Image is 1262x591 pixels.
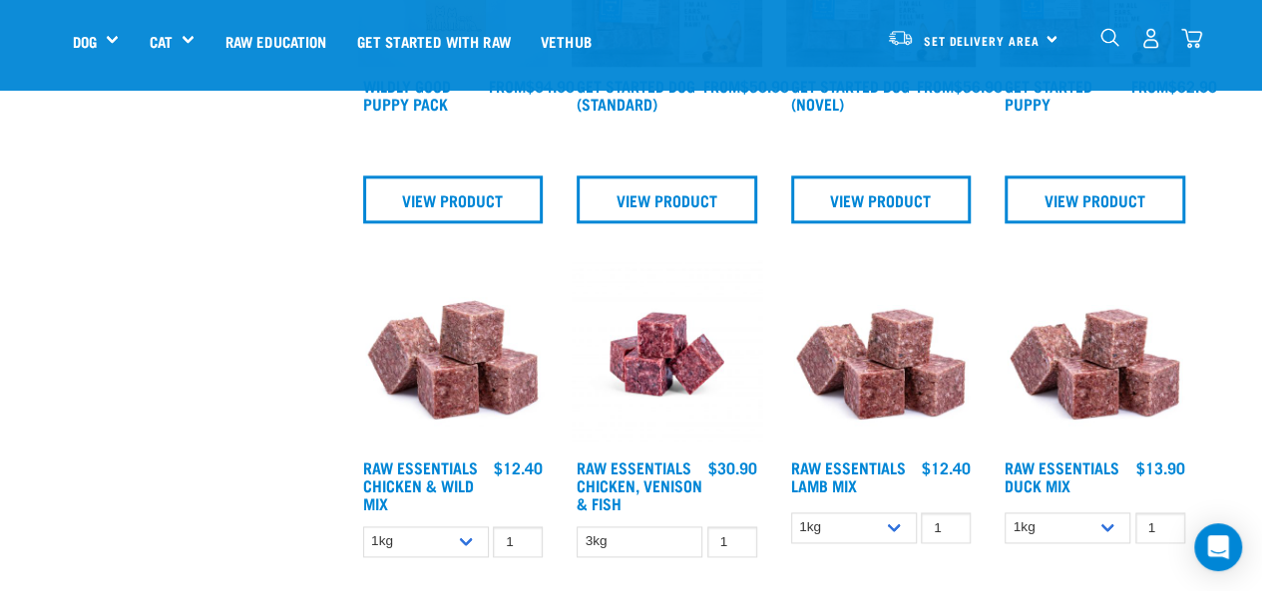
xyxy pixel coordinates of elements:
[572,259,762,449] img: Chicken Venison mix 1655
[1005,462,1119,489] a: Raw Essentials Duck Mix
[791,81,910,108] a: Get Started Dog (Novel)
[363,81,451,108] a: Wildly Good Puppy Pack
[1100,28,1119,47] img: home-icon-1@2x.png
[786,259,977,449] img: ?1041 RE Lamb Mix 01
[791,462,906,489] a: Raw Essentials Lamb Mix
[708,458,757,476] div: $30.90
[73,30,97,53] a: Dog
[1194,523,1242,571] div: Open Intercom Messenger
[577,462,702,507] a: Raw Essentials Chicken, Venison & Fish
[363,462,478,507] a: Raw Essentials Chicken & Wild Mix
[210,1,341,81] a: Raw Education
[924,37,1040,44] span: Set Delivery Area
[1005,81,1092,108] a: Get Started Puppy
[1135,512,1185,543] input: 1
[494,458,543,476] div: $12.40
[1181,28,1202,49] img: home-icon@2x.png
[887,29,914,47] img: van-moving.png
[1005,175,1185,223] a: View Product
[921,512,971,543] input: 1
[493,526,543,557] input: 1
[707,526,757,557] input: 1
[577,81,695,108] a: Get Started Dog (Standard)
[358,259,549,449] img: Pile Of Cubed Chicken Wild Meat Mix
[922,458,971,476] div: $12.40
[363,175,544,223] a: View Product
[1140,28,1161,49] img: user.png
[577,175,757,223] a: View Product
[1136,458,1185,476] div: $13.90
[1000,259,1190,449] img: ?1041 RE Lamb Mix 01
[526,1,607,81] a: Vethub
[149,30,172,53] a: Cat
[791,175,972,223] a: View Product
[342,1,526,81] a: Get started with Raw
